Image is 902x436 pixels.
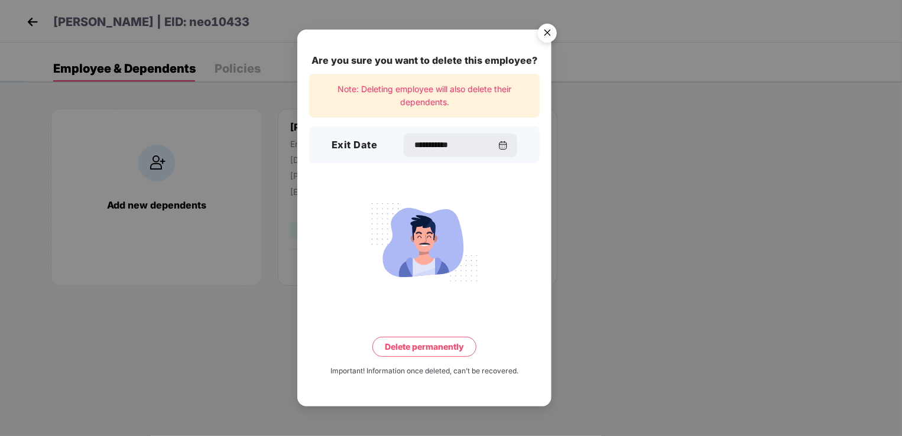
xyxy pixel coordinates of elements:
div: Are you sure you want to delete this employee? [309,53,540,68]
button: Close [531,18,563,50]
h3: Exit Date [332,138,378,153]
button: Delete permanently [372,337,476,357]
img: svg+xml;base64,PHN2ZyB4bWxucz0iaHR0cDovL3d3dy53My5vcmcvMjAwMC9zdmciIHdpZHRoPSIyMjQiIGhlaWdodD0iMT... [358,196,491,288]
img: svg+xml;base64,PHN2ZyBpZD0iQ2FsZW5kYXItMzJ4MzIiIHhtbG5zPSJodHRwOi8vd3d3LnczLm9yZy8yMDAwL3N2ZyIgd2... [498,141,508,150]
div: Note: Deleting employee will also delete their dependents. [309,74,540,118]
img: svg+xml;base64,PHN2ZyB4bWxucz0iaHR0cDovL3d3dy53My5vcmcvMjAwMC9zdmciIHdpZHRoPSI1NiIgaGVpZ2h0PSI1Ni... [531,18,564,51]
div: Important! Information once deleted, can’t be recovered. [330,366,518,377]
